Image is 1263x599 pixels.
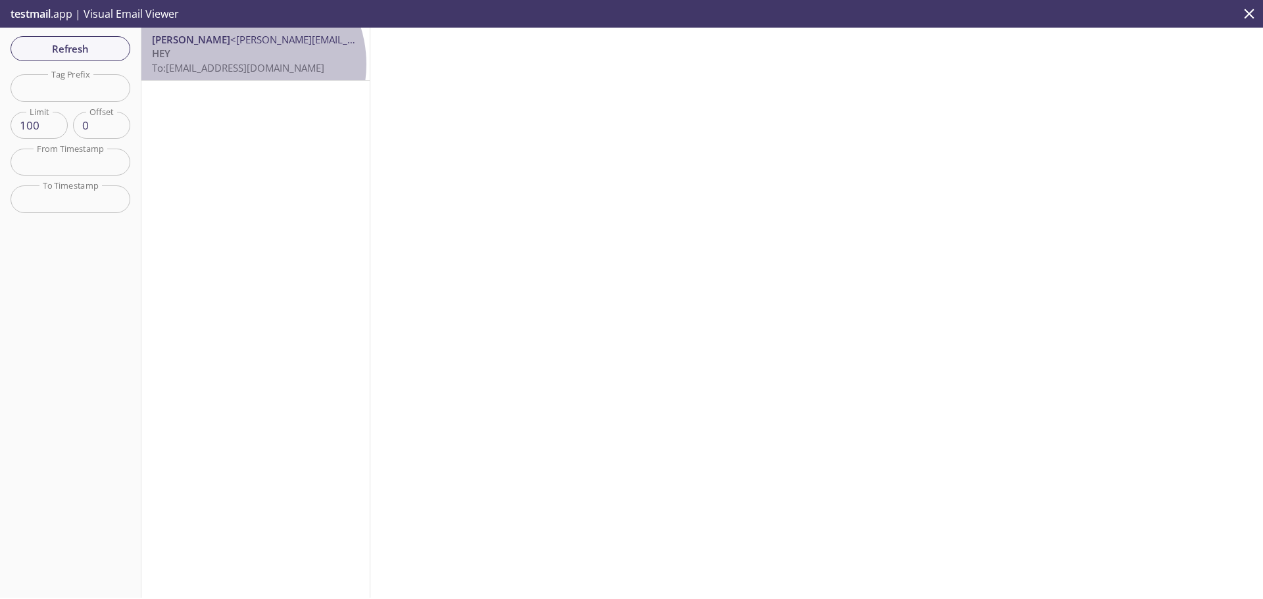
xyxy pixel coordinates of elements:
[152,61,324,74] span: To: [EMAIL_ADDRESS][DOMAIN_NAME]
[11,7,51,21] span: testmail
[141,28,370,81] nav: emails
[230,33,476,46] span: <[PERSON_NAME][EMAIL_ADDRESS][DOMAIN_NAME]>
[141,28,370,80] div: [PERSON_NAME]<[PERSON_NAME][EMAIL_ADDRESS][DOMAIN_NAME]>HEYTo:[EMAIL_ADDRESS][DOMAIN_NAME]
[11,36,130,61] button: Refresh
[152,33,230,46] span: [PERSON_NAME]
[152,47,170,60] span: HEY
[21,40,120,57] span: Refresh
